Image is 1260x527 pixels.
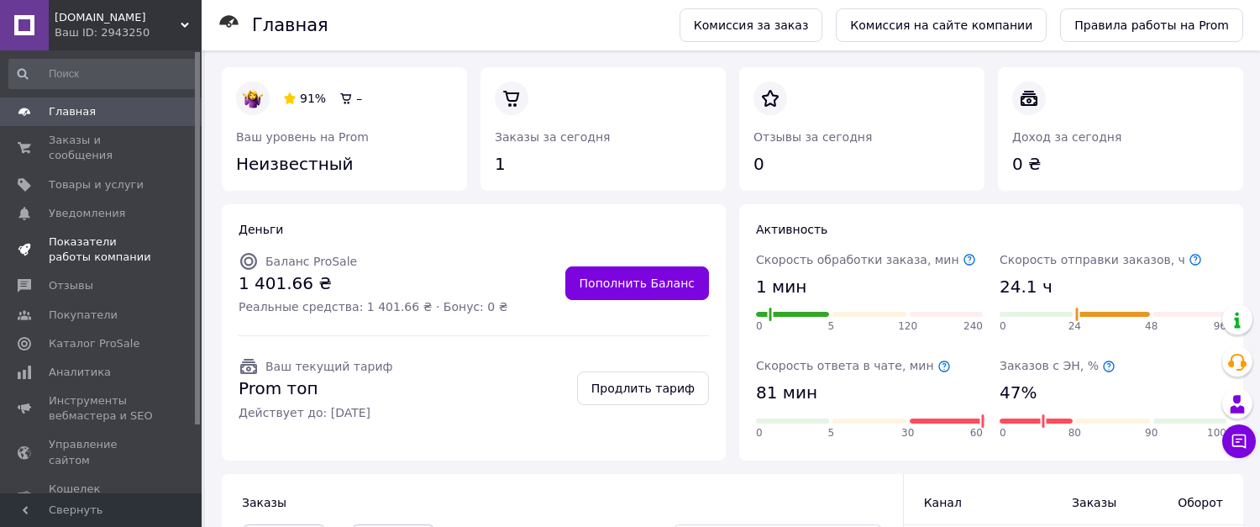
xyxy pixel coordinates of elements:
[49,104,96,119] span: Главная
[756,319,763,334] span: 0
[577,372,709,405] a: Продлить тариф
[49,482,155,512] span: Кошелек компании
[8,59,198,89] input: Поиск
[239,404,392,421] span: Действует до: [DATE]
[828,426,835,440] span: 5
[252,15,328,35] h1: Главная
[901,426,914,440] span: 30
[1068,319,1081,334] span: 24
[49,235,155,265] span: Показатели работы компании
[756,426,763,440] span: 0
[1068,426,1081,440] span: 80
[239,298,507,315] span: Реальные средства: 1 401.66 ₴ · Бонус: 0 ₴
[898,319,917,334] span: 120
[49,206,125,221] span: Уведомления
[49,177,144,192] span: Товары и услуги
[1145,426,1158,440] span: 90
[1000,381,1037,405] span: 47%
[836,8,1047,42] a: Комиссия на сайте компании
[242,496,286,509] span: Заказы
[265,360,392,373] span: Ваш текущий тариф
[1222,424,1256,458] button: Чат с покупателем
[970,426,983,440] span: 60
[49,133,155,163] span: Заказы и сообщения
[356,92,362,105] span: –
[756,381,817,405] span: 81 мин
[239,271,507,296] span: 1 401.66 ₴
[55,25,202,40] div: Ваш ID: 2943250
[49,365,111,380] span: Аналитика
[49,278,93,293] span: Отзывы
[565,266,709,300] a: Пополнить Баланс
[1000,275,1053,299] span: 24.1 ч
[49,308,118,323] span: Покупатели
[1207,426,1226,440] span: 100
[1150,494,1223,511] span: Оборот
[49,437,155,467] span: Управление сайтом
[55,10,181,25] span: POSHALIM.IN.UA
[239,377,392,401] span: Prom топ
[1000,359,1116,372] span: Заказов с ЭН, %
[756,275,806,299] span: 1 мин
[1214,319,1226,334] span: 96
[239,223,283,236] span: Деньги
[1000,253,1202,266] span: Скорость отправки заказов, ч
[1000,426,1006,440] span: 0
[756,359,951,372] span: Скорость ответа в чате, мин
[756,223,827,236] span: Активность
[49,393,155,424] span: Инструменты вебмастера и SEO
[1000,319,1006,334] span: 0
[1060,8,1243,42] a: Правила работы на Prom
[924,496,962,509] span: Канал
[1145,319,1158,334] span: 48
[963,319,983,334] span: 240
[265,255,357,268] span: Баланс ProSale
[680,8,823,42] a: Комиссия за заказ
[828,319,835,334] span: 5
[49,336,139,351] span: Каталог ProSale
[300,92,326,105] span: 91%
[756,253,976,266] span: Скорость обработки заказа, мин
[1037,494,1116,511] span: Заказы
